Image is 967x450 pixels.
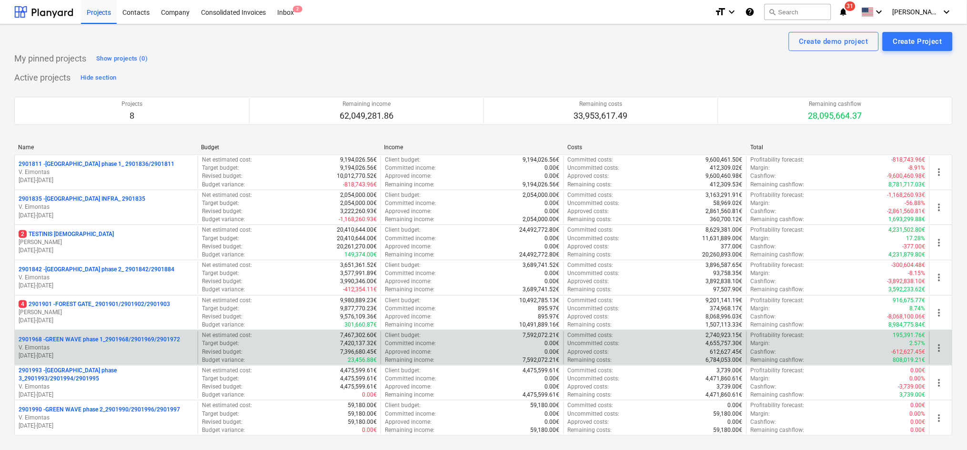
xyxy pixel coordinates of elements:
[384,144,560,151] div: Income
[385,172,432,180] p: Approved income :
[202,191,252,199] p: Net estimated cost :
[14,53,86,64] p: My pinned projects
[545,164,560,172] p: 0.00€
[717,383,743,391] p: 3,739.00€
[340,331,377,339] p: 7,467,302.60€
[202,261,252,269] p: Net estimated cost :
[202,251,245,259] p: Budget variance :
[568,348,609,356] p: Approved costs :
[751,215,805,224] p: Remaining cashflow :
[568,181,612,189] p: Remaining costs :
[545,235,560,243] p: 0.00€
[887,191,926,199] p: -1,168,260.93€
[941,6,953,18] i: keyboard_arrow_down
[385,199,436,207] p: Committed income :
[751,286,805,294] p: Remaining cashflow :
[568,215,612,224] p: Remaining costs :
[887,313,926,321] p: -8,068,100.06€
[706,191,743,199] p: 3,163,291.91€
[898,383,926,391] p: -3,739.00€
[19,195,194,219] div: 2901835 -[GEOGRAPHIC_DATA] INFRA_ 2901835V. Eimontas[DATE]-[DATE]
[385,356,434,364] p: Remaining income :
[202,367,252,375] p: Net estimated cost :
[889,251,926,259] p: 4,231,879.80€
[337,243,377,251] p: 20,261,270.00€
[202,226,252,234] p: Net estimated cost :
[887,172,926,180] p: -9,600,460.98€
[340,375,377,383] p: 4,475,599.61€
[19,230,194,255] div: 2TESTINIS [DEMOGRAPHIC_DATA][PERSON_NAME][DATE]-[DATE]
[751,144,926,151] div: Total
[568,164,620,172] p: Uncommitted costs :
[934,272,945,283] span: more_vert
[340,313,377,321] p: 9,576,109.36€
[202,356,245,364] p: Budget variance :
[703,251,743,259] p: 20,260,893.00€
[344,251,377,259] p: 149,374.00€
[567,144,743,151] div: Costs
[545,199,560,207] p: 0.00€
[202,199,239,207] p: Target budget :
[889,181,926,189] p: 8,781,717.03€
[568,356,612,364] p: Remaining costs :
[202,348,242,356] p: Revised budget :
[751,313,776,321] p: Cashflow :
[799,35,868,48] div: Create demo project
[19,230,114,238] p: TESTINIS [DEMOGRAPHIC_DATA]
[919,404,967,450] iframe: Chat Widget
[751,243,776,251] p: Cashflow :
[715,6,726,18] i: format_size
[714,199,743,207] p: 58,969.02€
[385,391,434,399] p: Remaining income :
[385,367,421,375] p: Client budget :
[568,277,609,286] p: Approved costs :
[520,321,560,329] p: 10,491,889.16€
[202,391,245,399] p: Budget variance :
[934,202,945,213] span: more_vert
[568,235,620,243] p: Uncommitted costs :
[751,235,770,243] p: Margin :
[706,339,743,348] p: 4,655,757.30€
[907,235,926,243] p: 17.28%
[568,383,609,391] p: Approved costs :
[202,339,239,348] p: Target budget :
[889,286,926,294] p: 3,592,233.62€
[202,383,242,391] p: Revised budget :
[19,383,194,391] p: V. Eimontas
[523,367,560,375] p: 4,475,599.61€
[19,308,194,317] p: [PERSON_NAME]
[202,286,245,294] p: Budget variance :
[545,243,560,251] p: 0.00€
[706,261,743,269] p: 3,896,587.65€
[340,156,377,164] p: 9,194,026.56€
[934,166,945,178] span: more_vert
[568,331,614,339] p: Committed costs :
[523,215,560,224] p: 2,054,000.00€
[293,6,302,12] span: 2
[340,100,393,108] p: Remaining income
[839,6,848,18] i: notifications
[751,339,770,348] p: Margin :
[19,266,174,274] p: 2901842 - [GEOGRAPHIC_DATA] phase 2_ 2901842/2901884
[568,297,614,305] p: Committed costs :
[520,297,560,305] p: 10,492,785.13€
[340,199,377,207] p: 2,054,000.00€
[706,277,743,286] p: 3,892,838.10€
[523,261,560,269] p: 3,689,741.52€
[808,100,862,108] p: Remaining cashflow
[523,191,560,199] p: 2,054,000.00€
[385,305,436,313] p: Committed income :
[96,53,148,64] div: Show projects (0)
[385,226,421,234] p: Client budget :
[344,321,377,329] p: 301,660.87€
[751,277,776,286] p: Cashflow :
[18,144,193,151] div: Name
[385,277,432,286] p: Approved income :
[19,336,180,344] p: 2901968 - GREEN WAVE phase 1_2901968/2901969/2901972
[714,269,743,277] p: 93,758.35€
[751,356,805,364] p: Remaining cashflow :
[706,356,743,364] p: 6,784,053.00€
[385,269,436,277] p: Committed income :
[545,269,560,277] p: 0.00€
[706,172,743,180] p: 9,600,460.98€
